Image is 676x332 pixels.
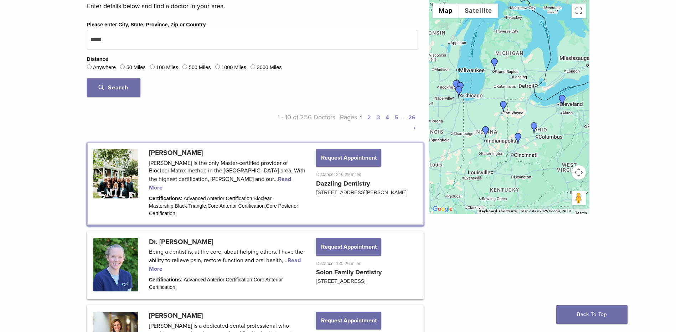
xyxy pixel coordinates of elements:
[451,79,463,91] div: Joana Tylman
[556,305,628,324] a: Back To Top
[528,122,540,134] div: LegacyFamilyDental
[360,114,362,121] a: 1
[431,204,454,214] img: Google
[521,209,571,213] span: Map data ©2025 Google, INEGI
[408,114,416,121] a: 26
[401,113,406,121] span: …
[572,191,586,205] button: Drag Pegman onto the map to open Street View
[87,21,206,29] label: Please enter City, State, Province, Zip or Country
[557,95,568,106] div: Dr. Laura Walsh
[316,149,381,167] button: Request Appointment
[189,64,211,72] label: 500 Miles
[87,78,140,97] button: Search
[335,112,418,133] p: Pages
[316,312,381,330] button: Request Appointment
[512,133,524,144] div: Dr. Anna McGuire
[450,80,462,92] div: Dr. Kathy Pawlusiewicz
[455,82,466,93] div: Dr. Mansi Raina
[575,211,587,215] a: Terms (opens in new tab)
[93,64,116,72] label: Anywhere
[479,209,517,214] button: Keyboard shortcuts
[433,4,459,18] button: Show street map
[367,114,371,121] a: 2
[156,64,178,72] label: 100 Miles
[572,4,586,18] button: Toggle fullscreen view
[221,64,246,72] label: 1000 Miles
[498,101,509,112] div: Dr. Alyssa Fisher
[480,126,491,138] div: Dr. Jiyun Thompson
[377,114,380,121] a: 3
[386,114,389,121] a: 4
[489,58,500,69] div: Dr. Urszula Firlik
[257,64,282,72] label: 3000 Miles
[127,64,146,72] label: 50 Miles
[431,204,454,214] a: Open this area in Google Maps (opens a new window)
[99,84,128,91] span: Search
[87,1,418,11] p: Enter details below and find a doctor in your area.
[572,165,586,180] button: Map camera controls
[459,4,498,18] button: Show satellite imagery
[453,86,465,98] div: Dr. Margaret Radziszewski
[395,114,398,121] a: 5
[87,56,108,63] legend: Distance
[253,112,336,133] p: 1 - 10 of 256 Doctors
[316,238,381,256] button: Request Appointment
